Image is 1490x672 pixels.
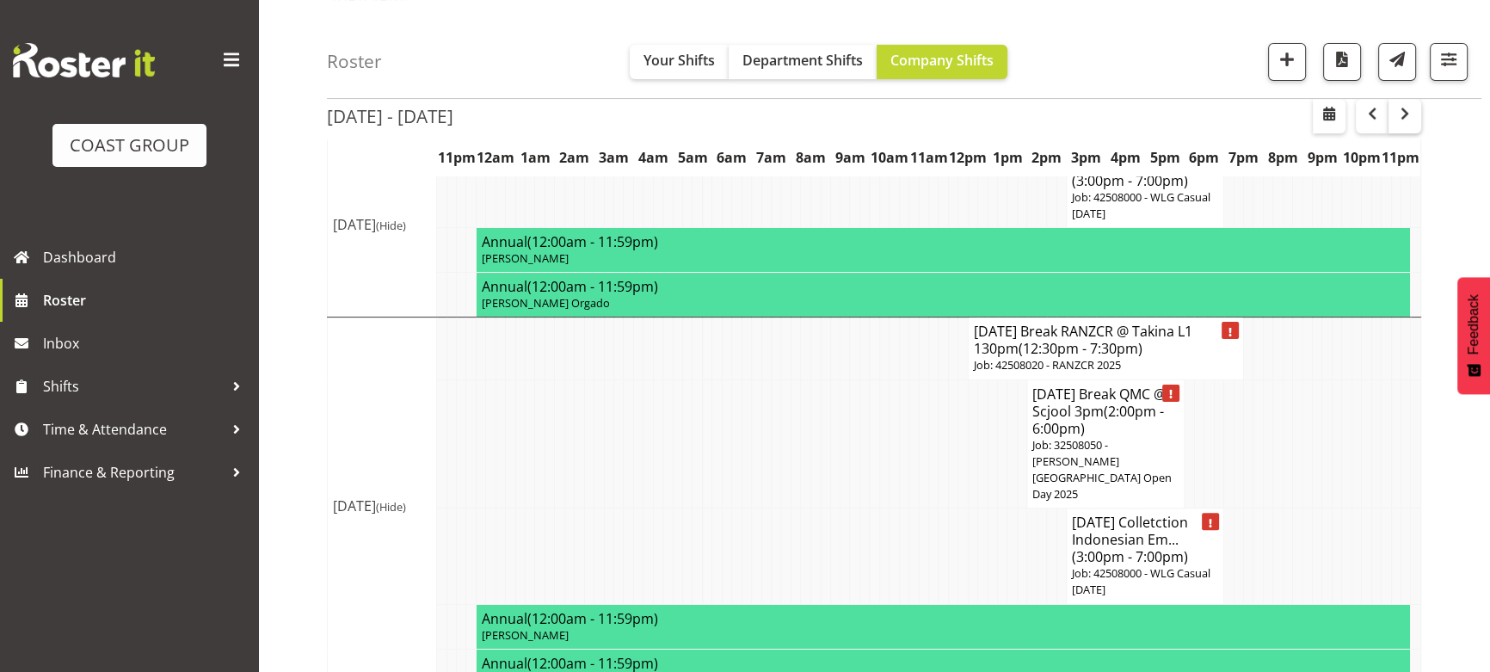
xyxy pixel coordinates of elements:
h4: Annual [482,233,1406,250]
button: Feedback - Show survey [1457,277,1490,394]
h4: Annual [482,610,1406,627]
p: Job: 42508000 - WLG Casual [DATE] [1072,565,1218,598]
span: (2:00pm - 6:00pm) [1032,402,1164,438]
th: 3am [594,138,634,177]
button: Company Shifts [877,45,1007,79]
span: Time & Attendance [43,416,224,442]
th: 9am [830,138,870,177]
button: Select a specific date within the roster. [1313,99,1345,133]
span: (Hide) [376,218,406,233]
th: 12pm [948,138,988,177]
span: Finance & Reporting [43,459,224,485]
h4: Annual [482,655,1406,672]
th: 1pm [988,138,1027,177]
th: 4am [633,138,673,177]
th: 4pm [1105,138,1145,177]
th: 7am [752,138,791,177]
button: Department Shifts [729,45,877,79]
h4: Roster [327,52,382,71]
th: 11am [909,138,949,177]
span: [PERSON_NAME] [482,627,569,643]
td: [DATE] [328,132,437,318]
th: 6am [712,138,752,177]
th: 11pm [437,138,477,177]
img: Rosterit website logo [13,43,155,77]
button: Filter Shifts [1430,43,1468,81]
th: 2am [555,138,594,177]
th: 3pm [1067,138,1106,177]
span: Feedback [1466,294,1481,354]
th: 5pm [1145,138,1185,177]
span: (12:00am - 11:59pm) [527,232,658,251]
th: 12am [476,138,515,177]
span: Inbox [43,330,249,356]
h4: [DATE] Break QMC @ Scjool 3pm [1032,385,1179,437]
p: Job: 42508020 - RANZCR 2025 [974,357,1238,373]
h4: [DATE] Break RANZCR @ Takina L1 130pm [974,323,1238,357]
span: Shifts [43,373,224,399]
span: (12:30pm - 7:30pm) [1019,339,1142,358]
button: Add a new shift [1268,43,1306,81]
th: 10am [870,138,909,177]
th: 8am [791,138,830,177]
span: (12:00am - 11:59pm) [527,609,658,628]
span: (3:00pm - 7:00pm) [1072,547,1188,566]
span: Company Shifts [890,51,994,70]
span: Department Shifts [742,51,863,70]
th: 5am [673,138,712,177]
button: Send a list of all shifts for the selected filtered period to all rostered employees. [1378,43,1416,81]
div: COAST GROUP [70,133,189,158]
th: 11pm [1382,138,1421,177]
span: Dashboard [43,244,249,270]
span: (12:00am - 11:59pm) [527,277,658,296]
p: Job: 32508050 - [PERSON_NAME][GEOGRAPHIC_DATA] Open Day 2025 [1032,437,1179,503]
th: 2pm [1027,138,1067,177]
span: [PERSON_NAME] [482,250,569,266]
h4: Annual [482,278,1406,295]
span: Roster [43,287,249,313]
h2: [DATE] - [DATE] [327,105,453,127]
span: Your Shifts [643,51,715,70]
th: 6pm [1185,138,1224,177]
button: Your Shifts [630,45,729,79]
span: [PERSON_NAME] Orgado [482,295,610,311]
span: (3:00pm - 7:00pm) [1072,171,1188,190]
th: 7pm [1224,138,1264,177]
th: 10pm [1342,138,1382,177]
th: 1am [515,138,555,177]
th: 9pm [1302,138,1342,177]
h4: [DATE] Colletction Indonesian Em... [1072,514,1218,565]
th: 8pm [1263,138,1302,177]
span: (Hide) [376,499,406,515]
button: Download a PDF of the roster according to the set date range. [1323,43,1361,81]
p: Job: 42508000 - WLG Casual [DATE] [1072,189,1218,222]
